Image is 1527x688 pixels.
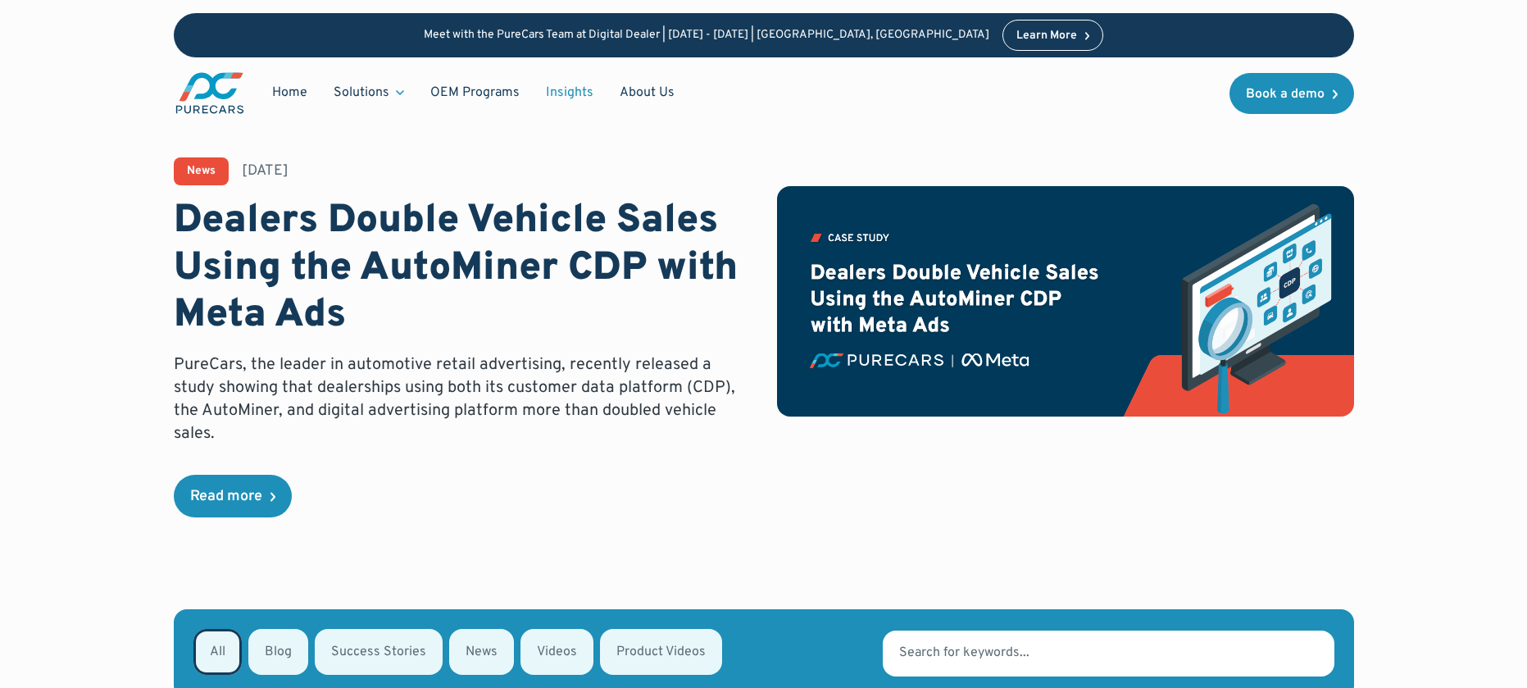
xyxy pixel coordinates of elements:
div: Solutions [334,84,389,102]
a: Insights [533,77,607,108]
a: Read more [174,475,292,517]
div: Book a demo [1246,88,1325,101]
h1: Dealers Double Vehicle Sales Using the AutoMiner CDP with Meta Ads [174,198,751,340]
p: Meet with the PureCars Team at Digital Dealer | [DATE] - [DATE] | [GEOGRAPHIC_DATA], [GEOGRAPHIC_... [424,29,989,43]
div: Solutions [320,77,417,108]
a: Home [259,77,320,108]
div: Read more [190,490,262,504]
div: Learn More [1016,30,1077,42]
img: purecars logo [174,71,246,116]
a: Book a demo [1229,73,1354,114]
p: PureCars, the leader in automotive retail advertising, recently released a study showing that dea... [174,353,751,445]
a: main [174,71,246,116]
a: About Us [607,77,688,108]
div: [DATE] [242,161,289,181]
input: Search for keywords... [883,631,1334,677]
div: News [187,166,216,177]
a: Learn More [1002,20,1104,51]
a: OEM Programs [417,77,533,108]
